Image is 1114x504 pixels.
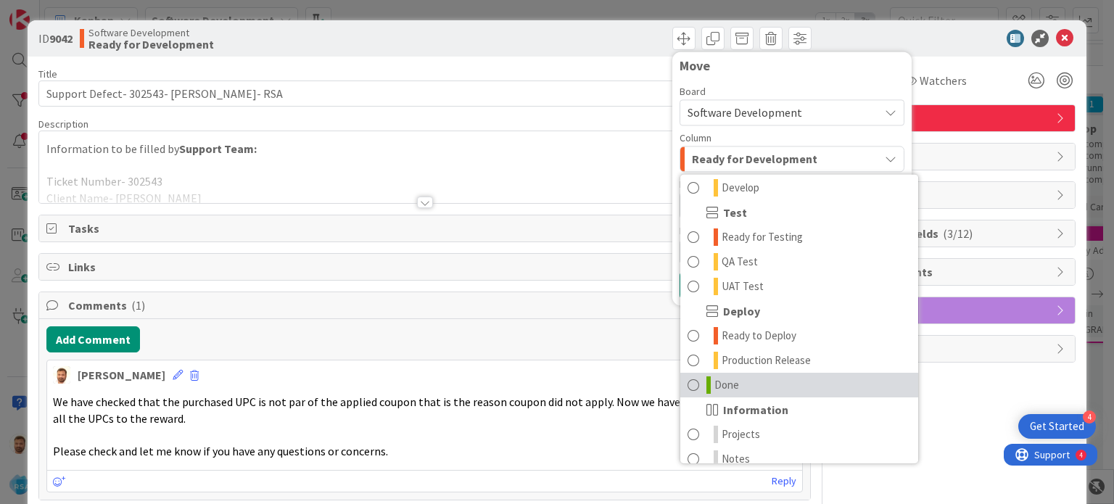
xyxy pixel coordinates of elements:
span: Dates [863,148,1049,165]
div: Ready for Development [680,174,919,464]
span: Notes [722,450,750,468]
span: Ready for Development [692,149,817,168]
div: 4 [1083,410,1096,424]
strong: Support Team: [179,141,257,156]
span: Tasks [68,220,783,237]
span: Attachments [863,263,1049,281]
span: UAT Test [722,278,764,295]
a: Production Release [680,348,918,373]
span: Board [680,86,706,96]
input: type card name here... [38,80,810,107]
div: [PERSON_NAME] [78,366,165,384]
p: Information to be filled by [46,141,802,157]
span: Links [68,258,783,276]
span: We have checked that the purchased UPC is not par of the applied coupon that is the reason coupon... [53,394,788,426]
span: QA Test [722,253,758,270]
span: Deploy [723,302,760,320]
span: Develop [722,179,759,197]
span: Block [863,186,1049,204]
span: Test [723,204,747,221]
span: Software Development [88,27,214,38]
div: Move [680,59,904,73]
span: Ready for Testing [722,228,803,246]
span: Software Development [688,105,802,120]
a: Reply [772,472,796,490]
span: Column [680,133,711,143]
span: Description [38,117,88,131]
span: ( 1 ) [131,298,145,313]
a: UAT Test [680,274,918,299]
span: Custom Fields [863,225,1049,242]
span: Information [723,401,788,418]
a: Projects [680,422,918,447]
span: Production Release [722,352,811,369]
span: ( 3/12 ) [943,226,973,241]
a: QA Test [680,249,918,274]
a: Develop [680,175,918,200]
span: Comments [68,297,783,314]
span: Mirrors [863,302,1049,319]
span: ID [38,30,73,47]
a: Ready for Testing [680,225,918,249]
a: Notes [680,447,918,471]
div: Open Get Started checklist, remaining modules: 4 [1018,414,1096,439]
span: Defects [863,110,1049,127]
button: Ready for Development [680,146,904,172]
span: Support [30,2,66,20]
span: Please check and let me know if you have any questions or concerns. [53,444,388,458]
div: Get Started [1030,419,1084,434]
b: 9042 [49,31,73,46]
span: Watchers [920,72,967,89]
span: Done [714,376,739,394]
label: Title [38,67,57,80]
button: Add Comment [46,326,140,352]
img: AS [53,366,70,384]
span: Projects [722,426,760,443]
span: Metrics [863,340,1049,358]
a: Ready to Deploy [680,323,918,348]
a: Done [680,373,918,397]
b: Ready for Development [88,38,214,50]
span: Ready to Deploy [722,327,796,344]
div: 4 [75,6,79,17]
